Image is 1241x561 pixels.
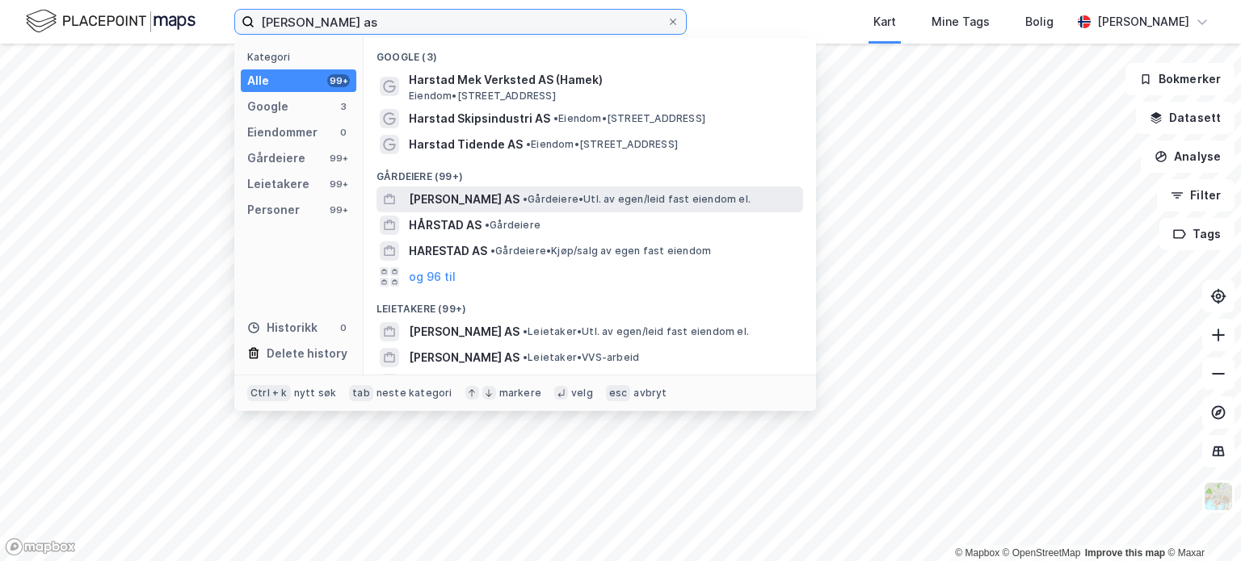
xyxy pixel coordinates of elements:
span: Leietaker • Utl. av egen/leid fast eiendom el. [523,325,749,338]
div: neste kategori [377,387,452,400]
span: Harstad Tidende AS [409,135,523,154]
span: Leietaker • VVS-arbeid [523,351,639,364]
div: 99+ [327,178,350,190]
div: Bolig [1025,12,1054,31]
span: Eiendom • [STREET_ADDRESS] [409,90,556,103]
span: Gårdeiere • Utl. av egen/leid fast eiendom el. [523,193,751,206]
span: HARESTAD AS [409,241,487,261]
div: Gårdeiere [247,149,305,168]
div: 0 [337,126,350,139]
div: Delete history [267,344,347,363]
div: Leietakere (99+) [364,290,816,319]
input: Søk på adresse, matrikkel, gårdeiere, leietakere eller personer [255,10,667,34]
span: Harstad Skipsindustri AS [409,109,550,128]
a: Mapbox homepage [5,538,76,556]
div: Gårdeiere (99+) [364,157,816,186]
div: Alle [247,71,269,90]
div: Google (3) [364,38,816,67]
div: 99+ [327,152,350,165]
div: velg [571,387,593,400]
span: Gårdeiere • Kjøp/salg av egen fast eiendom [490,245,711,257]
button: Filter [1157,179,1235,211]
button: Bokmerker [1125,63,1235,95]
div: Kategori [247,51,356,63]
span: • [553,112,558,124]
div: 99+ [327,203,350,216]
a: Improve this map [1085,547,1165,559]
span: Harstad Mek Verksted AS (Hamek) [409,70,797,90]
button: og 96 til [409,267,456,287]
img: Z [1203,481,1234,512]
div: 0 [337,321,350,334]
button: Datasett [1136,102,1235,134]
div: Historikk [247,318,318,337]
div: Personer [247,200,300,220]
span: HÅRSTAD AS [409,216,482,235]
iframe: Chat Widget [1160,484,1241,561]
span: [PERSON_NAME] AS [409,322,520,341]
span: • [490,245,495,257]
div: 99+ [327,74,350,87]
div: nytt søk [294,387,337,400]
a: OpenStreetMap [1003,547,1081,559]
div: Kontrollprogram for chat [1160,484,1241,561]
img: logo.f888ab2527a4732fd821a326f86c7f29.svg [26,7,196,36]
span: • [523,325,528,337]
span: • [526,138,531,150]
button: Analyse [1141,140,1235,173]
span: [PERSON_NAME] AS [409,190,520,209]
a: Mapbox [955,547,999,559]
div: [PERSON_NAME] [1097,12,1189,31]
div: Google [247,97,288,116]
button: Tags [1159,218,1235,250]
div: esc [606,385,631,401]
div: Ctrl + k [247,385,291,401]
span: KÅRSTAD AS [409,374,481,393]
div: Leietakere [247,174,309,194]
div: avbryt [633,387,667,400]
div: Kart [873,12,896,31]
div: markere [499,387,541,400]
div: tab [349,385,373,401]
span: • [523,351,528,363]
div: 3 [337,100,350,113]
span: Eiendom • [STREET_ADDRESS] [526,138,678,151]
div: Eiendommer [247,123,318,142]
span: Eiendom • [STREET_ADDRESS] [553,112,705,125]
span: Gårdeiere [485,219,541,232]
div: Mine Tags [932,12,990,31]
span: • [523,193,528,205]
span: • [485,219,490,231]
span: [PERSON_NAME] AS [409,348,520,367]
